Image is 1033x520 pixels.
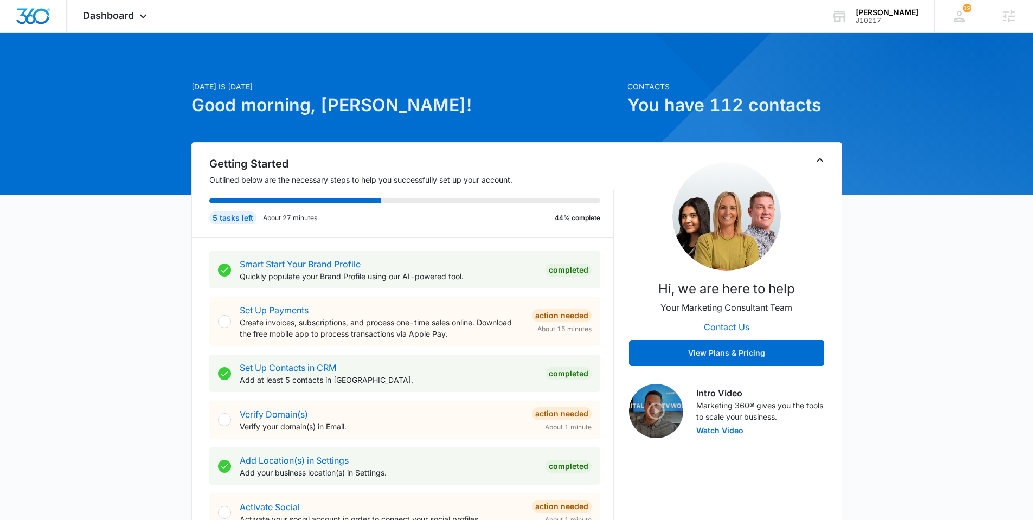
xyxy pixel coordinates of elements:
[856,8,919,17] div: account name
[240,502,300,512] a: Activate Social
[209,174,614,185] p: Outlined below are the necessary steps to help you successfully set up your account.
[627,81,842,92] p: Contacts
[856,17,919,24] div: account id
[209,211,256,224] div: 5 tasks left
[696,387,824,400] h3: Intro Video
[629,384,683,438] img: Intro Video
[813,153,826,166] button: Toggle Collapse
[629,340,824,366] button: View Plans & Pricing
[546,264,592,277] div: Completed
[191,81,621,92] p: [DATE] is [DATE]
[532,309,592,322] div: Action Needed
[532,500,592,513] div: Action Needed
[240,374,537,386] p: Add at least 5 contacts in [GEOGRAPHIC_DATA].
[240,455,349,466] a: Add Location(s) in Settings
[240,259,361,269] a: Smart Start Your Brand Profile
[627,92,842,118] h1: You have 112 contacts
[240,305,309,316] a: Set Up Payments
[555,213,600,223] p: 44% complete
[963,4,971,12] div: notifications count
[963,4,971,12] span: 12
[263,213,317,223] p: About 27 minutes
[696,427,743,434] button: Watch Video
[191,92,621,118] h1: Good morning, [PERSON_NAME]!
[209,156,614,172] h2: Getting Started
[537,324,592,334] span: About 15 minutes
[532,407,592,420] div: Action Needed
[696,400,824,422] p: Marketing 360® gives you the tools to scale your business.
[693,314,760,340] button: Contact Us
[240,362,336,373] a: Set Up Contacts in CRM
[545,422,592,432] span: About 1 minute
[240,271,537,282] p: Quickly populate your Brand Profile using our AI-powered tool.
[240,409,308,420] a: Verify Domain(s)
[240,467,537,478] p: Add your business location(s) in Settings.
[83,10,134,21] span: Dashboard
[546,367,592,380] div: Completed
[658,279,795,299] p: Hi, we are here to help
[240,421,523,432] p: Verify your domain(s) in Email.
[240,317,523,339] p: Create invoices, subscriptions, and process one-time sales online. Download the free mobile app t...
[660,301,792,314] p: Your Marketing Consultant Team
[546,460,592,473] div: Completed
